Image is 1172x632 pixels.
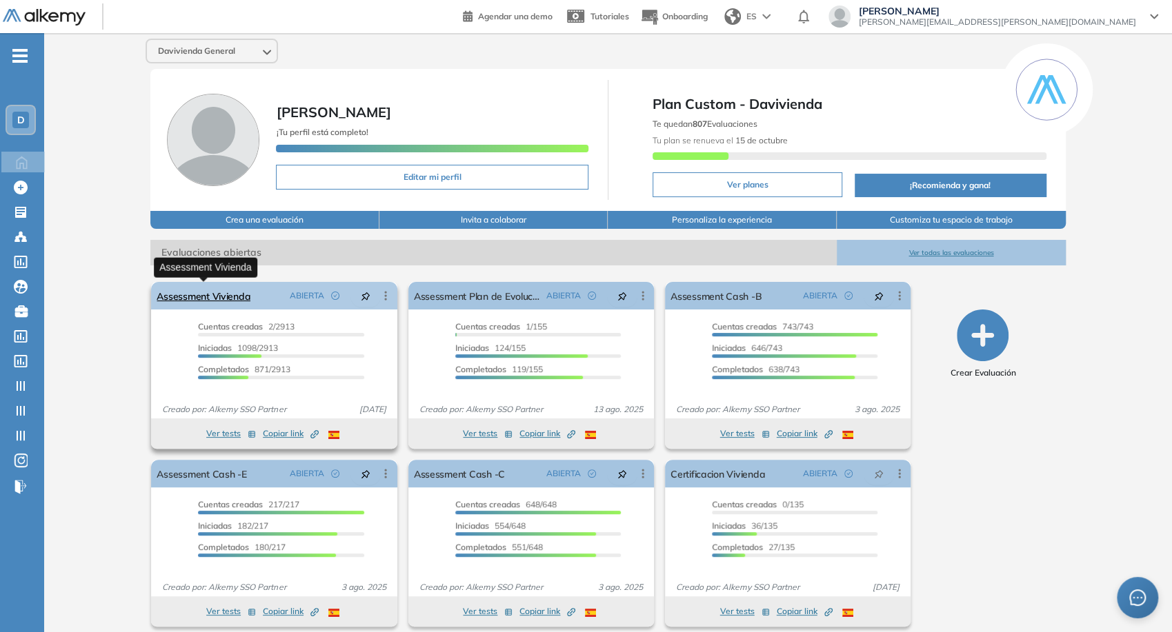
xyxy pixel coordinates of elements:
[777,605,833,618] span: Copiar link
[276,165,588,190] button: Editar mi perfil
[864,285,894,307] button: pushpin
[607,285,637,307] button: pushpin
[290,467,324,480] span: ABIERTA
[455,542,543,552] span: 551/648
[17,114,25,125] span: D
[837,240,1066,265] button: Ver todas las evaluaciones
[198,364,290,374] span: 871/2913
[720,425,770,442] button: Ver tests
[336,581,392,593] span: 3 ago. 2025
[671,403,805,416] span: Creado por: Alkemy SSO Partner
[263,605,319,618] span: Copiar link
[414,581,548,593] span: Creado por: Alkemy SSO Partner
[712,364,799,374] span: 638/743
[263,425,319,442] button: Copiar link
[777,427,833,440] span: Copiar link
[803,467,837,480] span: ABIERTA
[608,211,837,229] button: Personaliza la experiencia
[837,211,1066,229] button: Customiza tu espacio de trabajo
[585,609,596,617] img: ESP
[1129,589,1146,606] span: message
[859,6,1136,17] span: [PERSON_NAME]
[455,321,520,332] span: Cuentas creadas
[328,431,339,439] img: ESP
[653,94,1046,114] span: Plan Custom - Davivienda
[867,581,905,593] span: [DATE]
[712,542,795,552] span: 27/135
[455,499,520,509] span: Cuentas creadas
[712,542,763,552] span: Completados
[198,520,232,531] span: Iniciadas
[331,292,339,300] span: check-circle
[157,581,291,593] span: Creado por: Alkemy SSO Partner
[198,499,299,509] span: 217/217
[206,425,256,442] button: Ver tests
[712,499,804,509] span: 0/135
[157,460,246,487] a: Assessment Cash -E
[154,257,257,277] div: Assessment Vivienda
[588,292,596,300] span: check-circle
[712,321,813,332] span: 743/743
[712,343,782,353] span: 646/743
[671,282,762,309] a: Assessment Cash -B
[855,174,1046,197] button: ¡Recomienda y gana!
[844,469,853,478] span: check-circle
[455,343,489,353] span: Iniciadas
[546,467,581,480] span: ABIERTA
[354,403,392,416] span: [DATE]
[733,135,788,145] b: 15 de octubre
[455,364,506,374] span: Completados
[588,403,648,416] span: 13 ago. 2025
[157,282,250,309] a: Assessment Vivienda
[724,8,741,25] img: world
[653,119,757,129] span: Te quedan Evaluaciones
[950,309,1015,379] button: Crear Evaluación
[455,499,557,509] span: 648/648
[712,520,777,531] span: 36/135
[12,54,28,57] i: -
[671,581,805,593] span: Creado por: Alkemy SSO Partner
[463,425,513,442] button: Ver tests
[874,290,884,301] span: pushpin
[844,292,853,300] span: check-circle
[607,462,637,485] button: pushpin
[617,468,627,479] span: pushpin
[640,2,708,32] button: Onboarding
[478,11,553,21] span: Agendar una demo
[455,520,489,531] span: Iniciadas
[519,603,575,620] button: Copiar link
[546,289,581,302] span: ABIERTA
[3,9,86,26] img: Logo
[414,460,505,487] a: Assessment Cash -C
[803,289,837,302] span: ABIERTA
[455,364,543,374] span: 119/155
[414,403,548,416] span: Creado por: Alkemy SSO Partner
[350,462,381,485] button: pushpin
[350,285,381,307] button: pushpin
[712,364,763,374] span: Completados
[859,17,1136,28] span: [PERSON_NAME][EMAIL_ADDRESS][PERSON_NAME][DOMAIN_NAME]
[693,119,707,129] b: 807
[158,45,235,57] span: Davivienda General
[198,542,249,552] span: Completados
[519,427,575,440] span: Copiar link
[276,127,368,137] span: ¡Tu perfil está completo!
[463,7,553,23] a: Agendar una demo
[206,603,256,620] button: Ver tests
[585,431,596,439] img: ESP
[198,542,286,552] span: 180/217
[455,321,547,332] span: 1/155
[590,11,629,21] span: Tutoriales
[712,499,777,509] span: Cuentas creadas
[712,520,746,531] span: Iniciadas
[198,364,249,374] span: Completados
[198,343,278,353] span: 1098/2913
[874,468,884,479] span: pushpin
[864,462,894,485] button: pushpin
[150,211,379,229] button: Crea una evaluación
[519,425,575,442] button: Copiar link
[842,609,853,617] img: ESP
[361,468,370,479] span: pushpin
[263,603,319,620] button: Copiar link
[276,103,390,121] span: [PERSON_NAME]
